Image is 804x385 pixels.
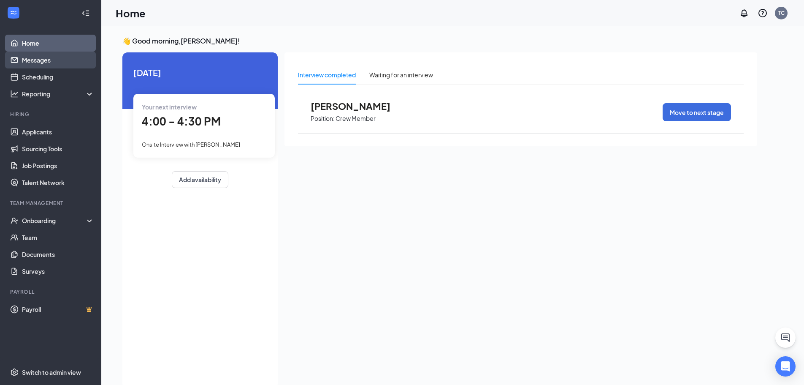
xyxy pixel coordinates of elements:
[10,216,19,225] svg: UserCheck
[172,171,228,188] button: Add availability
[142,141,240,148] span: Onsite Interview with [PERSON_NAME]
[663,103,731,121] button: Move to next stage
[10,111,92,118] div: Hiring
[116,6,146,20] h1: Home
[22,229,94,246] a: Team
[311,101,403,112] span: [PERSON_NAME]
[775,328,796,348] button: ChatActive
[9,8,18,17] svg: WorkstreamLogo
[778,9,785,16] div: TC
[739,8,749,18] svg: Notifications
[22,123,94,140] a: Applicants
[336,115,376,123] p: Crew Member
[10,288,92,295] div: Payroll
[22,68,94,85] a: Scheduling
[22,140,94,157] a: Sourcing Tools
[81,9,90,17] svg: Collapse
[758,8,768,18] svg: QuestionInfo
[311,115,335,123] p: Position:
[10,368,19,377] svg: Settings
[22,263,94,280] a: Surveys
[133,66,267,79] span: [DATE]
[22,35,94,52] a: Home
[22,368,81,377] div: Switch to admin view
[298,70,356,79] div: Interview completed
[775,356,796,377] div: Open Intercom Messenger
[10,199,92,207] div: Team Management
[780,333,790,343] svg: ChatActive
[22,216,87,225] div: Onboarding
[22,246,94,263] a: Documents
[10,90,19,98] svg: Analysis
[22,174,94,191] a: Talent Network
[22,157,94,174] a: Job Postings
[22,301,94,318] a: PayrollCrown
[22,52,94,68] a: Messages
[122,36,757,46] h3: 👋 Good morning, [PERSON_NAME] !
[142,103,197,111] span: Your next interview
[22,90,95,98] div: Reporting
[142,114,221,128] span: 4:00 - 4:30 PM
[369,70,433,79] div: Waiting for an interview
